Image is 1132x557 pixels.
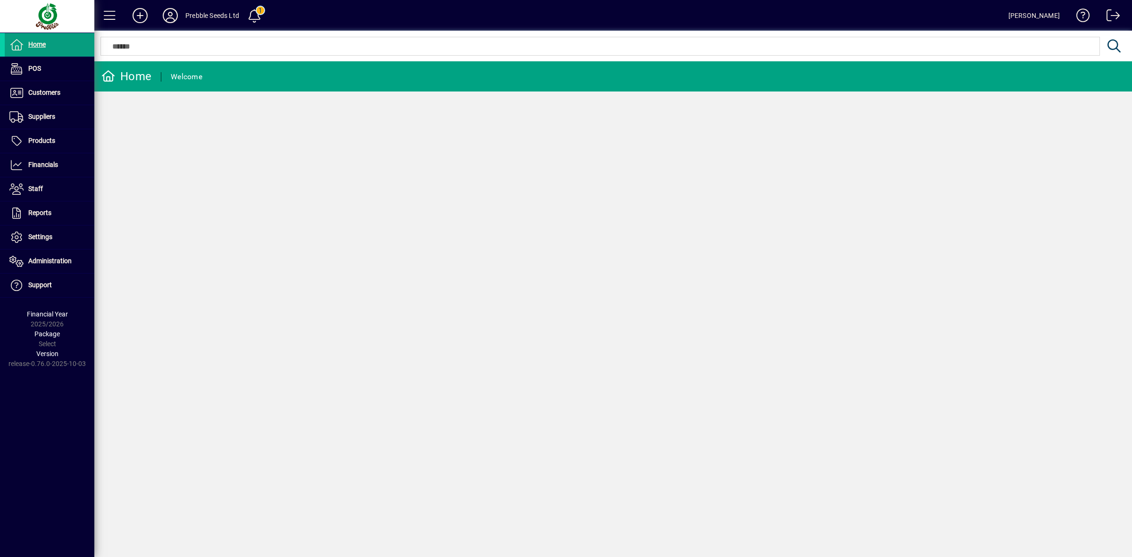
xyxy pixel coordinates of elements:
[27,310,68,318] span: Financial Year
[28,185,43,192] span: Staff
[5,105,94,129] a: Suppliers
[28,137,55,144] span: Products
[5,274,94,297] a: Support
[5,57,94,81] a: POS
[1008,8,1060,23] div: [PERSON_NAME]
[125,7,155,24] button: Add
[1069,2,1090,33] a: Knowledge Base
[28,41,46,48] span: Home
[5,153,94,177] a: Financials
[28,281,52,289] span: Support
[28,161,58,168] span: Financials
[5,225,94,249] a: Settings
[171,69,202,84] div: Welcome
[28,65,41,72] span: POS
[5,201,94,225] a: Reports
[185,8,239,23] div: Prebble Seeds Ltd
[5,81,94,105] a: Customers
[28,257,72,265] span: Administration
[5,129,94,153] a: Products
[28,233,52,241] span: Settings
[28,89,60,96] span: Customers
[101,69,151,84] div: Home
[34,330,60,338] span: Package
[5,249,94,273] a: Administration
[5,177,94,201] a: Staff
[1099,2,1120,33] a: Logout
[155,7,185,24] button: Profile
[28,209,51,216] span: Reports
[28,113,55,120] span: Suppliers
[36,350,58,357] span: Version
